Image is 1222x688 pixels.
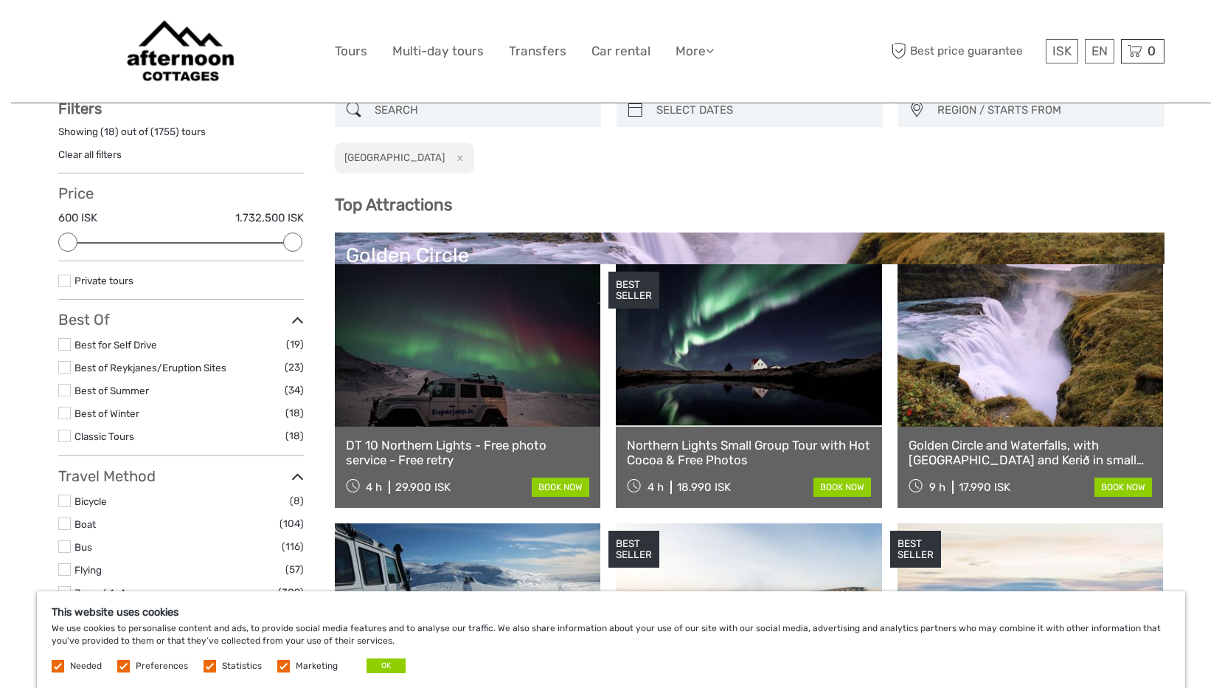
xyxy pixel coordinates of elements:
button: Open LiveChat chat widget [170,23,187,41]
span: (18) [285,427,304,444]
div: BEST SELLER [890,531,941,568]
a: Best for Self Drive [74,339,157,351]
label: Statistics [222,660,262,672]
span: (18) [285,405,304,422]
span: 4 h [366,481,382,494]
a: Multi-day tours [392,41,484,62]
a: Private tours [74,275,133,286]
span: (34) [285,382,304,399]
a: More [676,41,714,62]
label: 18 [104,125,115,139]
a: Boat [74,518,96,530]
span: (8) [290,492,304,509]
span: ISK [1052,44,1072,58]
a: Classic Tours [74,430,134,442]
button: OK [367,658,406,673]
strong: Filters [58,100,102,117]
a: Flying [74,564,102,576]
div: BEST SELLER [608,272,659,309]
h3: Best Of [58,311,304,328]
img: 1620-2dbec36e-e544-401a-8573-09ddce833e2c_logo_big.jpg [117,11,245,92]
h5: This website uses cookies [52,606,1170,619]
label: Needed [70,660,102,672]
label: Preferences [136,660,188,672]
a: Bicycle [74,495,107,507]
span: (57) [285,561,304,578]
button: x [447,150,467,165]
span: 0 [1145,44,1158,58]
a: Transfers [509,41,566,62]
span: 4 h [648,481,664,494]
div: EN [1085,39,1114,63]
div: We use cookies to personalise content and ads, to provide social media features and to analyse ou... [37,591,1185,688]
span: (19) [286,336,304,353]
a: DT 10 Northern Lights - Free photo service - Free retry [346,438,590,468]
span: (389) [278,584,304,601]
a: Golden Circle [346,244,1153,347]
span: 9 h [929,481,945,494]
label: 1755 [154,125,176,139]
a: Golden Circle and Waterfalls, with [GEOGRAPHIC_DATA] and Kerið in small group [909,438,1153,468]
input: SEARCH [369,97,594,123]
a: Best of Winter [74,407,139,419]
a: Northern Lights Small Group Tour with Hot Cocoa & Free Photos [627,438,871,468]
label: 600 ISK [58,210,97,226]
div: Showing ( ) out of ( ) tours [58,125,304,148]
label: Marketing [296,660,338,672]
h3: Price [58,185,304,202]
h2: [GEOGRAPHIC_DATA] [344,151,445,163]
a: book now [1094,478,1152,497]
span: (104) [280,515,304,532]
span: (23) [285,359,304,376]
a: Bus [74,541,92,553]
p: We're away right now. Please check back later! [21,26,167,38]
div: Golden Circle [346,244,1153,267]
a: Tours [335,41,367,62]
div: 17.990 ISK [959,481,1010,494]
a: Best of Summer [74,385,149,396]
a: Best of Reykjanes/Eruption Sites [74,362,226,374]
span: (116) [282,538,304,555]
div: 29.900 ISK [395,481,451,494]
span: Best price guarantee [888,39,1042,63]
a: Jeep / 4x4 [74,587,125,599]
button: REGION / STARTS FROM [931,98,1157,123]
a: book now [813,478,871,497]
input: SELECT DATES [650,97,875,123]
a: book now [532,478,589,497]
a: Clear all filters [58,148,122,160]
label: 1.732.500 ISK [235,210,304,226]
div: 18.990 ISK [677,481,731,494]
h3: Travel Method [58,467,304,485]
b: Top Attractions [335,195,452,215]
div: BEST SELLER [608,531,659,568]
a: Car rental [591,41,650,62]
